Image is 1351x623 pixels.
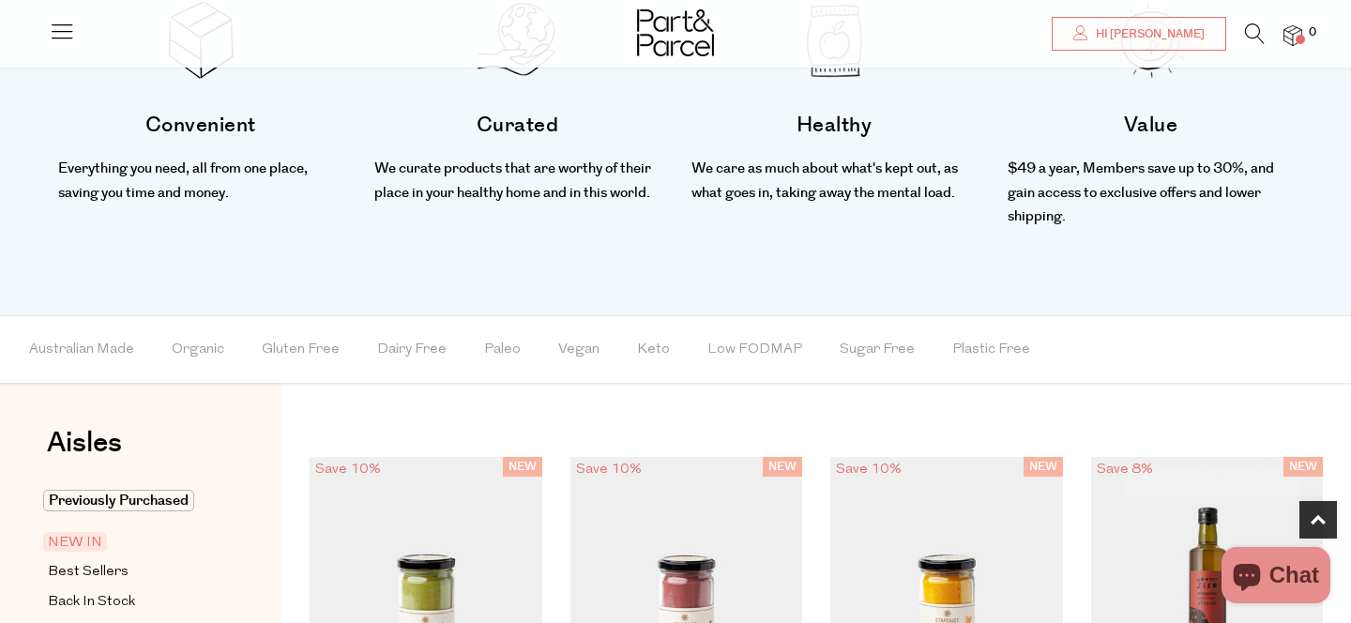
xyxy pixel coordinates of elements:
[29,317,134,383] span: Australian Made
[47,429,122,476] a: Aisles
[1304,24,1321,41] span: 0
[47,422,122,463] span: Aisles
[48,591,135,614] span: Back In Stock
[691,108,977,143] h4: Healthy
[558,317,600,383] span: Vegan
[484,317,521,383] span: Paleo
[1283,457,1323,477] span: NEW
[48,560,219,584] a: Best Sellers
[503,457,542,477] span: NEW
[58,157,343,205] p: Everything you need, all from one place, saving you time and money.
[763,457,802,477] span: NEW
[1052,17,1226,51] a: Hi [PERSON_NAME]
[172,317,224,383] span: Organic
[1091,26,1205,42] span: Hi [PERSON_NAME]
[1283,25,1302,45] a: 0
[570,457,647,482] div: Save 10%
[58,108,343,143] h4: Convenient
[43,532,107,552] span: NEW IN
[830,457,907,482] div: Save 10%
[262,317,340,383] span: Gluten Free
[48,561,129,584] span: Best Sellers
[374,157,660,205] p: We curate products that are worthy of their place in your healthy home and in this world.
[952,317,1030,383] span: Plastic Free
[48,490,219,512] a: Previously Purchased
[1024,457,1063,477] span: NEW
[43,490,194,511] span: Previously Purchased
[691,157,977,205] p: We care as much about what's kept out, as what goes in, taking away the mental load.
[1008,108,1293,143] h4: Value
[377,317,447,383] span: Dairy Free
[1091,457,1159,482] div: Save 8%
[840,317,915,383] span: Sugar Free
[637,9,714,56] img: Part&Parcel
[310,457,387,482] div: Save 10%
[1008,157,1293,229] p: $49 a year, Members save up to 30%, and gain access to exclusive offers and lower shipping.
[637,317,670,383] span: Keto
[48,531,219,554] a: NEW IN
[707,317,802,383] span: Low FODMAP
[48,590,219,614] a: Back In Stock
[374,108,660,143] h4: Curated
[1216,547,1336,608] inbox-online-store-chat: Shopify online store chat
